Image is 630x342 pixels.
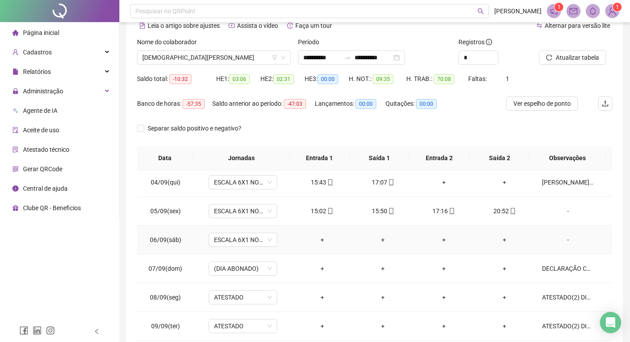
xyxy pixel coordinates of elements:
[556,53,599,62] span: Atualizar tabela
[214,204,272,218] span: ESCALA 6X1 NOITE 4 PONTOS
[183,99,205,109] span: -57:35
[151,179,180,186] span: 04/09(qui)
[137,74,216,84] div: Saldo total:
[23,146,69,153] span: Atestado técnico
[373,74,393,84] span: 09:35
[142,51,286,64] span: ELIZANGELA BRAZ DE OLIVEIRA
[406,74,468,84] div: H. TRAB.:
[149,265,182,272] span: 07/09(dom)
[214,262,272,275] span: (DIA ABONADO)
[23,185,68,192] span: Central de ajuda
[284,99,306,109] span: -47:03
[137,146,193,170] th: Data
[434,74,454,84] span: 70:08
[506,96,578,111] button: Ver espelho de ponto
[137,37,202,47] label: Nome do colaborador
[420,321,467,331] div: +
[12,30,19,36] span: home
[298,37,325,47] label: Período
[350,146,410,170] th: Saída 1
[193,146,289,170] th: Jornadas
[299,264,346,273] div: +
[448,208,455,214] span: mobile
[290,146,350,170] th: Entrada 1
[529,146,605,170] th: Observações
[137,99,212,109] div: Banco de horas:
[19,326,28,335] span: facebook
[613,3,622,12] sup: Atualize o seu contato no menu Meus Dados
[23,127,59,134] span: Aceite de uso
[602,100,609,107] span: upload
[481,206,528,216] div: 20:52
[359,264,406,273] div: +
[542,206,594,216] div: -
[468,75,488,82] span: Faltas:
[486,39,492,45] span: info-circle
[359,321,406,331] div: +
[260,74,305,84] div: HE 2:
[557,4,561,10] span: 1
[542,264,594,273] div: DECLARAÇÃO COMPARECEU [DATE] DAS 13:00 ÁS 21:30 EMERGENCIA CIRURGICA ASSSTENTE SOCIAL [PERSON_NAM...
[494,6,542,16] span: [PERSON_NAME]
[458,37,492,47] span: Registros
[12,49,19,55] span: user-add
[481,292,528,302] div: +
[470,146,530,170] th: Saída 2
[589,7,597,15] span: bell
[23,88,63,95] span: Administração
[550,7,558,15] span: notification
[509,208,516,214] span: mobile
[344,54,351,61] span: swap-right
[12,127,19,133] span: audit
[94,328,100,334] span: left
[216,74,260,84] div: HE 1:
[326,208,333,214] span: mobile
[387,208,394,214] span: mobile
[359,235,406,245] div: +
[150,208,181,215] span: 05/09(sex)
[151,323,180,330] span: 09/09(ter)
[150,294,181,301] span: 08/09(seg)
[12,146,19,153] span: solution
[545,22,610,29] span: Alternar para versão lite
[299,206,346,216] div: 15:02
[12,205,19,211] span: gift
[481,321,528,331] div: +
[272,55,277,60] span: filter
[616,4,619,10] span: 1
[12,88,19,94] span: lock
[214,176,272,189] span: ESCALA 6X1 NOITE 4 PONTOS
[315,99,386,109] div: Lançamentos:
[344,54,351,61] span: to
[536,23,542,29] span: swap
[359,177,406,187] div: 17:07
[569,7,577,15] span: mail
[299,321,346,331] div: +
[169,74,191,84] span: -10:32
[212,99,315,109] div: Saldo anterior ao período:
[386,99,447,109] div: Quitações:
[409,146,470,170] th: Entrada 2
[349,74,406,84] div: H. NOT.:
[12,166,19,172] span: qrcode
[299,235,346,245] div: +
[299,292,346,302] div: +
[273,74,294,84] span: 02:31
[606,4,619,18] img: 93072
[23,165,62,173] span: Gerar QRCode
[542,321,594,331] div: ATESTADO(2) DIAS DR: [PERSON_NAME] BARRETO CRM:29647 UPA- [PERSON_NAME]
[355,99,376,109] span: 00:00
[420,206,467,216] div: 17:16
[416,99,437,109] span: 00:00
[23,204,81,211] span: Clube QR - Beneficios
[305,74,349,84] div: HE 3:
[536,153,598,163] span: Observações
[554,3,563,12] sup: 1
[546,54,552,61] span: reload
[23,107,57,114] span: Agente de IA
[539,50,606,65] button: Atualizar tabela
[281,55,286,60] span: down
[326,179,333,185] span: mobile
[359,292,406,302] div: +
[542,177,594,187] div: [PERSON_NAME] autorizou sair antes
